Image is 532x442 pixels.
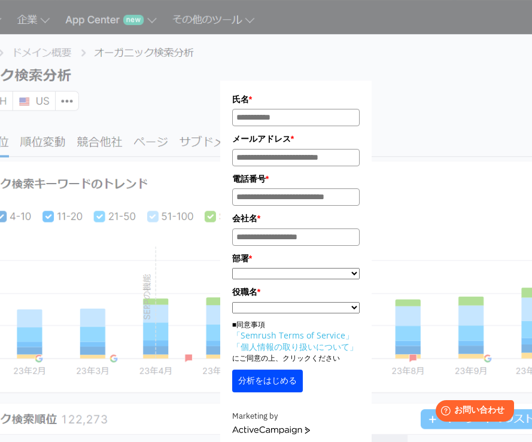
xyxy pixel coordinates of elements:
label: 役職名 [232,285,360,298]
a: 「Semrush Terms of Service」 [232,330,354,341]
label: 会社名 [232,212,360,225]
label: 氏名 [232,93,360,106]
label: メールアドレス [232,132,360,145]
button: 分析をはじめる [232,370,303,392]
label: 部署 [232,252,360,265]
label: 電話番号 [232,172,360,185]
a: 「個人情報の取り扱いについて」 [232,341,358,352]
div: Marketing by [232,410,360,423]
iframe: Help widget launcher [425,395,519,429]
p: ■同意事項 にご同意の上、クリックください [232,319,360,364]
